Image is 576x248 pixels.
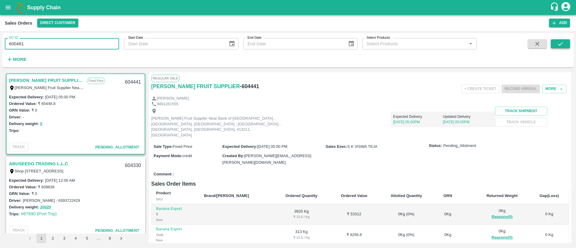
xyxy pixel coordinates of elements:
input: End Date [243,38,343,49]
label: Expected Delivery : [9,178,44,183]
p: Fixed Price [87,78,105,84]
span: Regular Sale [151,75,180,82]
label: Start Date [128,35,143,40]
b: Allotted Quantity [391,193,422,198]
button: 0 [40,121,42,127]
b: Ordered Quantity [285,193,317,198]
p: [PERSON_NAME] [157,96,189,101]
label: Sales Exec : [325,144,347,149]
label: Status: [429,143,442,149]
p: [DATE] 05:00PM [443,119,493,125]
div: Sales Orders [5,19,32,27]
nav: pagination navigation [24,234,127,243]
td: 0 Kg [530,204,569,225]
button: Go to next page [116,234,126,243]
div: 604330 [121,159,145,173]
div: Stalk [156,232,194,238]
a: #87690 (Port Trip) [21,211,57,216]
div: New [156,238,194,243]
label: [PERSON_NAME] - 6393722429 [23,198,80,203]
span: Please dispatch the trip before ending [502,86,540,91]
label: GRN Value: [9,191,30,196]
label: Created By : [222,154,244,158]
label: Payment Mode : [154,154,182,158]
div: 0 Kg [479,208,525,220]
div: SKU [156,196,194,202]
button: Go to page 2 [48,234,58,243]
button: Choose date [346,38,357,49]
h6: Sales Order Items [151,180,569,188]
a: [PERSON_NAME] FRUIT SUPPLIER [9,76,84,84]
b: Supply Chain [27,4,61,10]
div: customer-support [550,2,560,13]
input: Enter SO ID [5,38,119,49]
span: Pending_Allotment [95,228,139,233]
img: logo [15,1,27,13]
div: ₹ 13.6 / Kg [278,235,325,240]
label: End Date [247,35,261,40]
label: ₹ 0 [31,108,37,112]
span: [DATE] 05:00 PM [257,144,287,149]
button: More [5,54,28,64]
p: [DATE] 05:00PM [393,119,443,125]
label: ₹ 0 [31,191,37,196]
a: Supply Chain [27,3,550,12]
label: Trips: [9,128,19,133]
button: Open [467,40,475,48]
p: Expected Delivery [393,114,443,119]
button: More [542,85,566,93]
label: Delivery weight: [9,205,39,209]
label: GRN Value: [9,108,30,112]
label: Driver: [9,198,22,203]
label: - [23,115,24,119]
label: Ordered Value: [9,101,37,106]
label: Shop [STREET_ADDRESS] [15,169,64,173]
p: Banana Export [156,226,194,232]
div: 0 Kg ( 0 %) [383,211,429,217]
b: Product [156,191,171,195]
p: Banana Export [156,206,194,212]
button: Go to page 3 [59,234,69,243]
b: Returned Weight [487,193,518,198]
label: Ordered Value: [9,185,37,189]
p: Updated Delivery [443,114,493,119]
div: 0 Kg [439,232,457,238]
button: page 1 [37,234,46,243]
label: Expected Delivery : [9,95,44,99]
button: Reasons(0) [479,214,525,220]
span: credit [182,154,192,158]
td: ₹ 4256.8 [330,225,379,245]
label: [DATE] 05:00 PM [45,95,75,99]
button: Go to page 5 [82,234,92,243]
label: Select Products [367,35,390,40]
button: Add [549,19,570,27]
span: S K VISWA TEJA [347,144,377,149]
input: Start Date [124,38,224,49]
h6: - 604441 [240,82,259,91]
button: Go to page 4 [71,234,80,243]
p: [PERSON_NAME] Fruit Supplier Near Bank of [GEOGRAPHIC_DATA] , [GEOGRAPHIC_DATA], [GEOGRAPHIC_DATA... [151,116,286,138]
div: account of current user [560,1,571,14]
label: SO ID [9,35,18,40]
label: Delivery weight: [9,121,39,126]
div: 0 Kg ( 0 %) [383,232,429,238]
button: open drawer [1,1,15,14]
a: [PERSON_NAME] FRUIT SUPPLIER [151,82,240,91]
td: 313 Kg [273,225,330,245]
b: GRN [443,193,452,198]
label: Driver: [9,115,22,119]
span: Pending_Allotment [443,143,476,149]
td: 3920 Kg [273,204,330,225]
b: Ordered Value [341,193,367,198]
label: ₹ 65448.8 [38,101,55,106]
label: Comment : [154,172,174,177]
div: … [94,236,103,241]
span: [PERSON_NAME][EMAIL_ADDRESS][PERSON_NAME][DOMAIN_NAME] [222,154,311,165]
div: New [156,217,194,223]
button: Track Shipment [495,107,547,115]
label: ₹ 839839 [38,185,54,189]
div: 604441 [121,75,145,89]
button: 20020 [40,204,51,211]
button: Choose date [226,38,238,49]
